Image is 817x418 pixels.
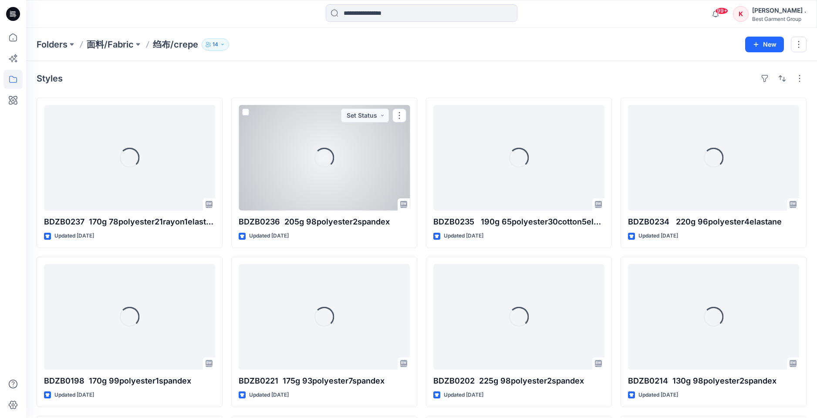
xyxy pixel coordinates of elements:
h4: Styles [37,73,63,84]
p: BDZB0236 205g 98polyester2spandex [239,216,410,228]
p: BDZB0198 170g 99polyester1spandex [44,375,215,387]
a: Folders [37,38,68,51]
button: New [745,37,784,52]
p: Updated [DATE] [54,231,94,241]
p: Updated [DATE] [249,391,289,400]
p: Updated [DATE] [638,391,678,400]
p: BDZB0234 220g 96polyester4elastane [628,216,799,228]
p: BDZB0202 225g 98polyester2spandex [433,375,604,387]
div: Best Garment Group [752,16,806,22]
p: Updated [DATE] [638,231,678,241]
div: [PERSON_NAME] . [752,5,806,16]
a: 面料/Fabric [87,38,134,51]
p: Updated [DATE] [249,231,289,241]
p: Updated [DATE] [444,231,483,241]
p: 绉布/crepe [153,38,198,51]
p: Updated [DATE] [54,391,94,400]
p: Updated [DATE] [444,391,483,400]
button: 14 [202,38,229,51]
p: BDZB0235 190g 65polyester30cotton5elastane [433,216,604,228]
p: 14 [213,40,218,49]
p: BDZB0237 170g 78polyester21rayon1elastane [44,216,215,228]
p: BDZB0221 175g 93polyester7spandex [239,375,410,387]
span: 99+ [715,7,728,14]
p: BDZB0214 130g 98polyester2spandex [628,375,799,387]
div: K [733,6,749,22]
